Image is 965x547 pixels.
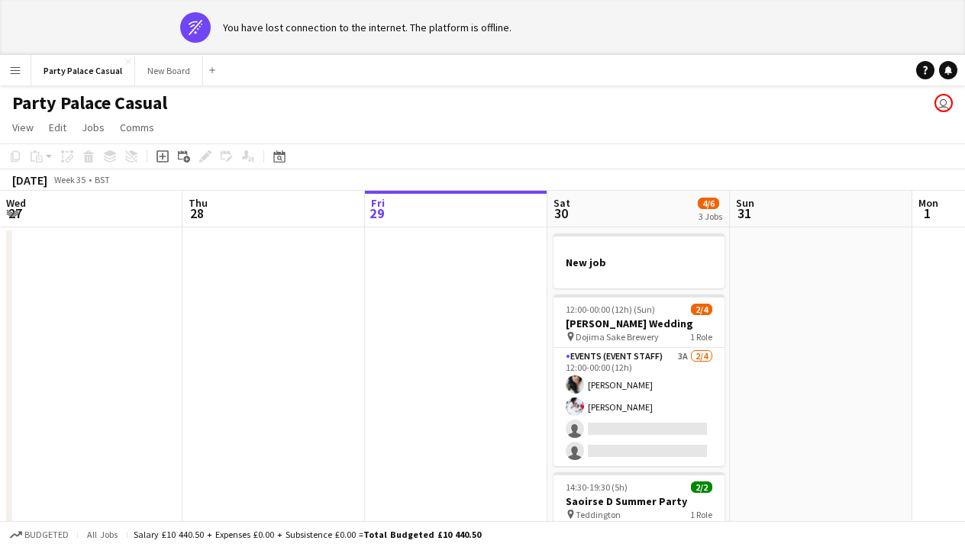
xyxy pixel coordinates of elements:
h3: Saoirse D Summer Party [554,494,725,508]
span: Fri [371,196,385,210]
div: 3 Jobs [699,211,722,222]
span: 31 [734,204,754,222]
app-user-avatar: Nicole Nkansah [934,94,953,112]
span: Edit [49,121,66,134]
span: 29 [369,204,385,222]
a: Comms [114,117,160,137]
h3: New job [554,256,725,269]
span: 27 [4,204,26,222]
span: 28 [186,204,208,222]
span: Week 35 [50,174,89,185]
span: Thu [189,196,208,210]
app-card-role: Events (Event Staff)3A2/412:00-00:00 (12h)[PERSON_NAME][PERSON_NAME] [554,348,725,466]
h3: [PERSON_NAME] Wedding [554,317,725,330]
span: 14:30-19:30 (5h) [566,481,628,493]
app-job-card: 12:00-00:00 (12h) (Sun)2/4[PERSON_NAME] Wedding Dojima Sake Brewery1 RoleEvents (Event Staff)3A2/... [554,294,725,466]
span: Total Budgeted £10 440.50 [363,529,481,540]
span: All jobs [84,529,121,540]
app-job-card: New job [554,233,725,288]
button: Party Palace Casual [31,56,135,85]
span: Mon [918,196,938,210]
span: Dojima Sake Brewery [576,331,659,343]
div: You have lost connection to the internet. The platform is offline. [223,21,512,34]
button: New Board [135,56,203,85]
a: Edit [43,117,73,137]
h1: Party Palace Casual [12,92,167,114]
span: 1 [916,204,938,222]
span: Sat [554,196,570,210]
a: View [6,117,40,137]
span: Sun [736,196,754,210]
span: 4/6 [698,198,719,209]
span: 1 Role [690,509,712,520]
span: Budgeted [24,529,69,540]
div: [DATE] [12,172,47,188]
span: Teddington [576,509,621,520]
span: View [12,121,34,134]
div: BST [95,174,110,185]
span: Jobs [82,121,105,134]
span: 12:00-00:00 (12h) (Sun) [566,304,655,315]
button: Budgeted [8,526,71,543]
span: 1 Role [690,331,712,343]
span: 2/4 [691,304,712,315]
span: Wed [6,196,26,210]
a: Jobs [76,117,111,137]
span: 2/2 [691,481,712,493]
span: Comms [120,121,154,134]
div: Salary £10 440.50 + Expenses £0.00 + Subsistence £0.00 = [134,529,481,540]
span: 30 [551,204,570,222]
